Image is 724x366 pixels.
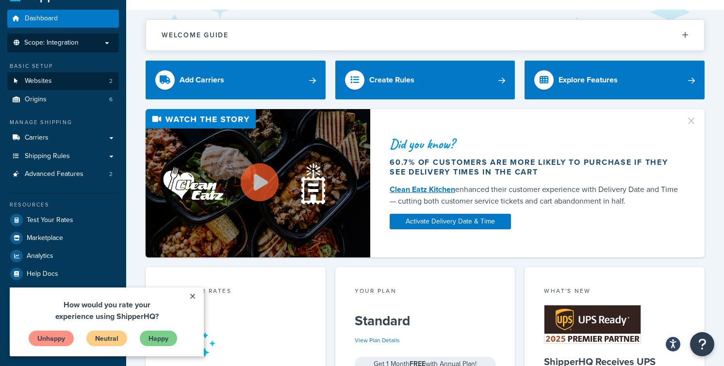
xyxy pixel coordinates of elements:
a: Activate Delivery Date & Time [390,214,511,229]
a: Add Carriers [146,61,326,99]
li: Websites [7,72,119,90]
a: Carriers [7,129,119,147]
a: Dashboard [7,10,119,28]
a: Explore Features [525,61,705,99]
div: enhanced their customer experience with Delivery Date and Time — cutting both customer service ti... [390,184,681,207]
a: Help Docs [7,265,119,283]
div: Basic Setup [7,62,119,70]
img: Video thumbnail [146,109,370,257]
span: 6 [109,95,113,104]
div: Did you know? [390,137,681,151]
li: Advanced Features [7,165,119,183]
span: 2 [109,77,113,85]
a: Clean Eatz Kitchen [390,184,455,195]
span: Websites [25,77,52,85]
a: Websites2 [7,72,119,90]
span: Help Docs [27,270,58,278]
span: Scope: Integration [24,39,79,47]
span: Test Your Rates [27,216,73,224]
button: Open Resource Center [690,332,714,356]
a: Marketplace [7,229,119,247]
span: 2 [109,170,113,178]
a: Test Your Rates [7,211,119,229]
span: Advanced Features [25,170,83,178]
span: Analytics [27,252,53,260]
div: Explore Features [559,73,618,87]
a: Neutral [76,43,118,59]
div: Manage Shipping [7,118,119,127]
a: Origins6 [7,91,119,109]
a: Create Rules [335,61,515,99]
span: Dashboard [25,15,58,23]
div: Add Carriers [180,73,224,87]
a: View Plan Details [355,336,400,345]
li: Origins [7,91,119,109]
a: Advanced Features2 [7,165,119,183]
h2: Welcome Guide [162,32,229,39]
a: Happy [130,43,168,59]
h5: Standard [355,313,496,329]
a: Unhappy [18,43,65,59]
a: Analytics [7,247,119,265]
div: Create Rules [369,73,414,87]
button: Welcome Guide [146,20,704,50]
span: Origins [25,95,47,104]
div: 60.7% of customers are more likely to purchase if they see delivery times in the cart [390,158,681,177]
div: Your Plan [355,286,496,298]
div: What's New [544,286,685,298]
span: Shipping Rules [25,152,70,160]
span: Carriers [25,134,49,142]
a: Shipping Rules [7,147,119,165]
span: How would you rate your experience using ShipperHQ? [46,12,149,34]
div: Resources [7,201,119,209]
span: Marketplace [27,234,63,242]
div: Test your rates [165,286,306,298]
